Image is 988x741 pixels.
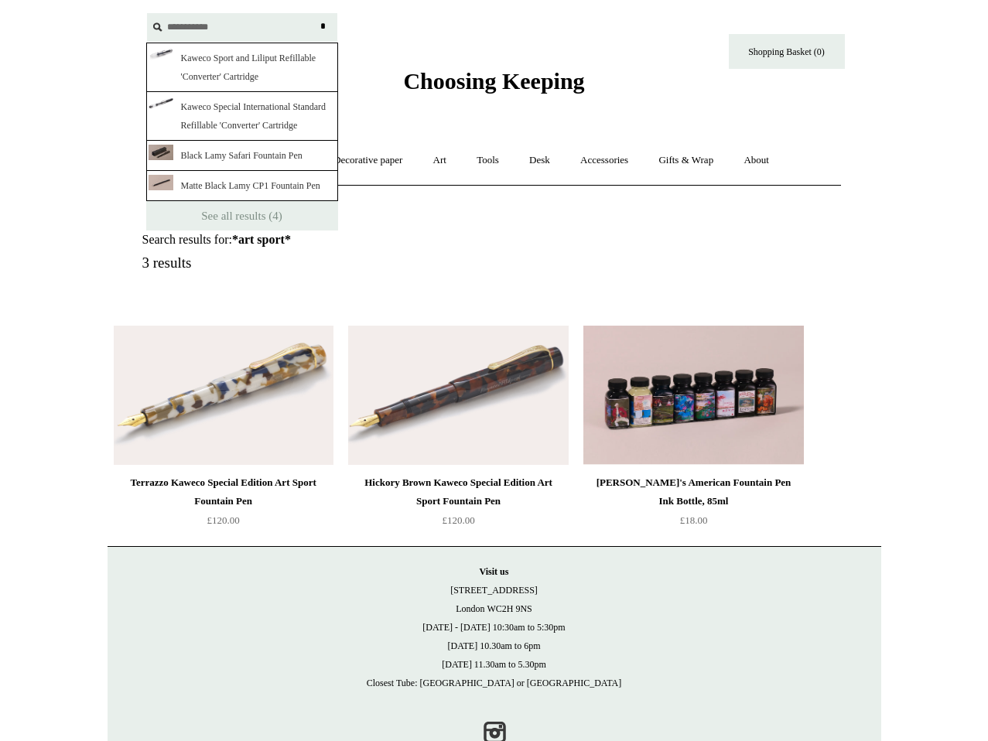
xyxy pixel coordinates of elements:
a: Terrazzo Kaweco Special Edition Art Sport Fountain Pen Terrazzo Kaweco Special Edition Art Sport ... [114,326,333,465]
a: See all results (4) [146,201,338,230]
a: Gifts & Wrap [644,140,727,181]
a: Desk [515,140,564,181]
a: Art [419,140,460,181]
a: Decorative paper [320,140,416,181]
span: £18.00 [680,514,708,526]
a: Matte Black Lamy CP1 Fountain Pen [146,171,338,201]
div: Terrazzo Kaweco Special Edition Art Sport Fountain Pen [118,473,330,511]
img: Copyright_Choosing_Keeping_10436_thumb.jpg [149,145,173,160]
a: Terrazzo Kaweco Special Edition Art Sport Fountain Pen £120.00 [114,473,333,537]
img: Noodler's American Fountain Pen Ink Bottle, 85ml [583,326,803,465]
img: Copyright_Choosing_Keeping_20160318_CP1_FP_thumb.jpg [149,175,173,190]
img: Hickory Brown Kaweco Special Edition Art Sport Fountain Pen [348,326,568,465]
span: £120.00 [207,514,239,526]
a: [PERSON_NAME]'s American Fountain Pen Ink Bottle, 85ml £18.00 [583,473,803,537]
a: Hickory Brown Kaweco Special Edition Art Sport Fountain Pen £120.00 [348,473,568,537]
a: Kaweco Sport and Liliput Refillable 'Converter' Cartridge [146,43,338,92]
img: zOQessaGBiBZPzePh11Wm2Ba3HIuYdDIi8NgyK9ccR4_thumb.png [149,49,173,60]
a: Noodler's American Fountain Pen Ink Bottle, 85ml Noodler's American Fountain Pen Ink Bottle, 85ml [583,326,803,465]
h5: 3 results [142,254,512,272]
a: Kaweco Special International Standard Refillable 'Converter' Cartridge [146,92,338,141]
span: Choosing Keeping [403,68,584,94]
span: £120.00 [442,514,474,526]
strong: Visit us [480,566,509,577]
div: [PERSON_NAME]'s American Fountain Pen Ink Bottle, 85ml [587,473,799,511]
a: Hickory Brown Kaweco Special Edition Art Sport Fountain Pen Hickory Brown Kaweco Special Edition ... [348,326,568,465]
a: About [730,140,783,181]
a: Accessories [566,140,642,181]
a: Choosing Keeping [403,80,584,91]
img: 2QsLHV4Wa0sdvXVeN6SXMkRBRAxDxwTNxDWY3HQlloY_thumb.png [149,98,173,108]
a: Tools [463,140,513,181]
a: Shopping Basket (0) [729,34,845,69]
p: [STREET_ADDRESS] London WC2H 9NS [DATE] - [DATE] 10:30am to 5:30pm [DATE] 10.30am to 6pm [DATE] 1... [123,562,866,692]
strong: *art sport* [232,233,291,246]
img: Terrazzo Kaweco Special Edition Art Sport Fountain Pen [114,326,333,465]
div: Hickory Brown Kaweco Special Edition Art Sport Fountain Pen [352,473,564,511]
h1: Search results for: [142,232,512,247]
a: Black Lamy Safari Fountain Pen [146,141,338,171]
